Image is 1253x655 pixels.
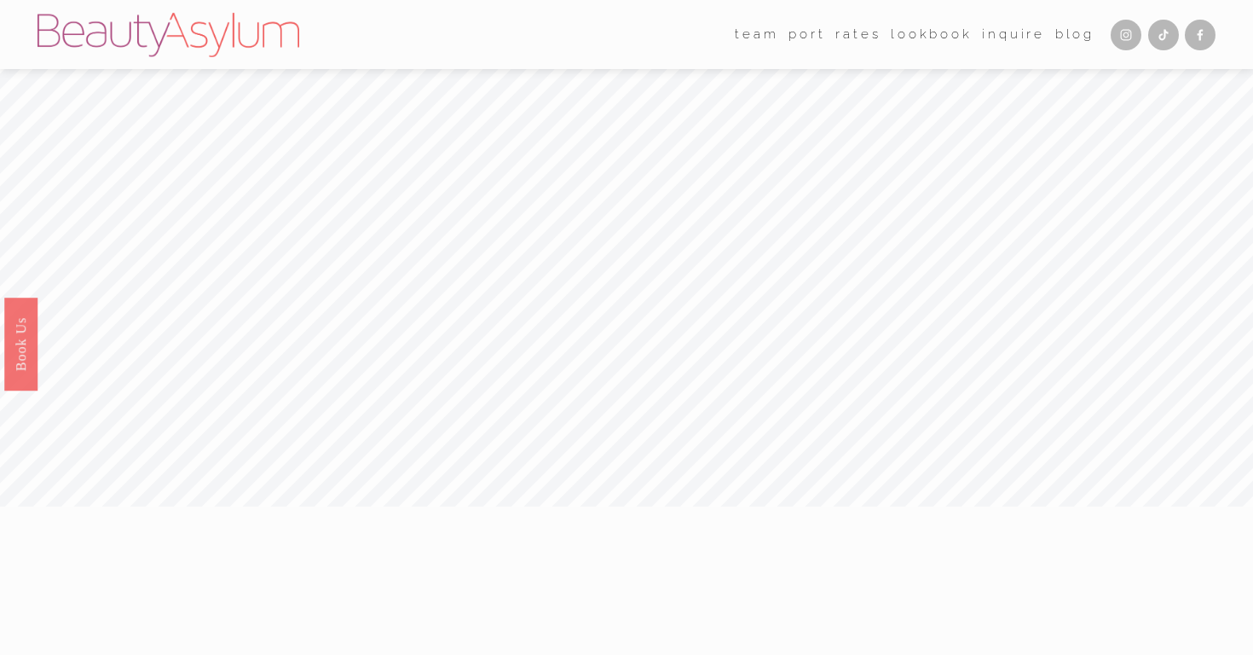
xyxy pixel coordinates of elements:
span: team [735,23,778,46]
a: TikTok [1148,20,1179,50]
a: Rates [835,21,881,47]
a: Book Us [4,298,38,391]
a: port [788,21,825,47]
a: Inquire [982,21,1045,47]
a: Instagram [1111,20,1141,50]
img: Beauty Asylum | Bridal Hair &amp; Makeup Charlotte &amp; Atlanta [38,13,299,57]
a: Blog [1055,21,1094,47]
a: folder dropdown [735,21,778,47]
a: Facebook [1185,20,1215,50]
a: Lookbook [891,21,972,47]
